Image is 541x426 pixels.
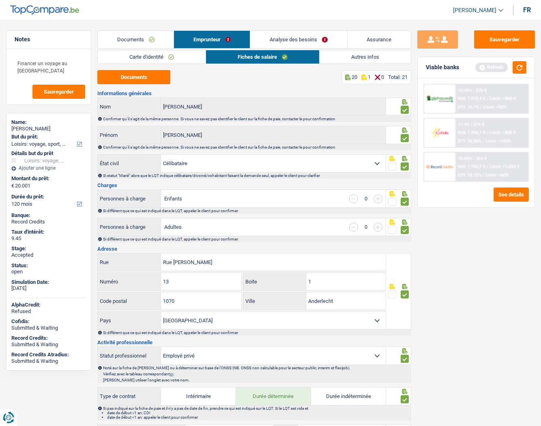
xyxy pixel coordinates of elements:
span: Limit: <50% [483,104,507,110]
label: Nom [98,98,161,115]
div: Confirmer qu'il s'agit de la même personne. Si vous ne savez pas identifier le client sur la fich... [103,117,410,121]
label: Rue [98,253,161,271]
li: date de début >1 an: CDI [107,411,410,415]
a: Analyse des besoins [250,31,347,48]
button: Sauvegarder [32,85,85,99]
div: Si pas indiqué sur la fiche de paie et il n'y a pas de date de fin, prendre ce qui est indiqué su... [103,406,410,420]
p: Noté sur la fiche de [PERSON_NAME] ou à déterminer sur base de l'ONSS (NB. ONSS non calculable po... [103,366,410,370]
h3: Charges [97,183,411,188]
span: / [483,173,484,178]
div: Viable banks [426,64,459,71]
div: Record Credits Atradius: [11,351,86,358]
span: / [487,130,488,135]
div: [DATE] [11,285,86,292]
div: Ajouter une ligne [11,165,86,171]
span: Limit: >800 € [489,130,516,135]
span: NAI: 1 336,1 € [458,130,485,135]
label: But du prêt: [11,134,84,140]
div: 10.45% | 264 € [458,156,487,161]
a: Documents [98,31,174,48]
div: Refused [11,308,86,315]
div: AlphaCredit: [11,302,86,308]
img: Cofidis [426,126,453,139]
a: Assurance [348,31,411,48]
span: DTI: 15.1% [458,104,479,110]
span: / [483,138,484,144]
div: Simulation Date: [11,279,86,285]
span: DTI: 13.15% [458,173,481,178]
span: € [11,183,14,189]
div: Si statut "Marié" alors que le LQT indique célibataire/divorcé/cohabitant faisant la demande seul... [103,173,410,178]
label: Durée déterminée [236,388,311,405]
div: Banque: [11,212,86,219]
div: 0 [362,196,369,201]
button: See details [494,187,529,202]
div: fr [523,6,531,14]
label: Statut professionnel [98,347,161,364]
a: Carte d'identité [98,50,206,64]
img: AlphaCredit [426,95,453,103]
label: Adultes [164,224,182,230]
a: [PERSON_NAME] [447,4,503,17]
label: Personnes à charge [98,218,161,236]
div: Total: 21 [388,74,408,80]
p: 20 [352,74,357,80]
label: Durée indéterminée [311,388,386,405]
span: / [487,96,488,101]
label: Boite [243,273,306,290]
p: [PERSON_NAME] utiliser l'onglet avec votre nom. [103,378,410,382]
h3: Activité professionnelle [97,340,411,345]
div: Cofidis: [11,318,86,325]
a: ici [170,372,173,376]
img: TopCompare Logo [10,5,79,15]
label: Code postal [98,292,161,310]
div: Status: [11,262,86,269]
div: Submitted & Waiting [11,358,86,364]
div: 10.99% | 270 € [458,88,487,93]
label: Enfants [164,196,182,201]
label: Durée du prêt: [11,194,84,200]
button: Documents [97,70,170,84]
button: Sauvegarder [474,30,535,49]
div: Record Credits: [11,335,86,341]
div: Record Credits [11,219,86,225]
span: NAI: 1 743,7 € [458,164,485,169]
label: État civil [98,155,161,172]
div: Stage: [11,245,86,252]
p: 0 [381,74,384,80]
p: 1 [368,74,371,80]
span: Limit: <100% [485,138,511,144]
h5: Notes [15,36,83,43]
span: Limit: <60% [485,173,509,178]
div: Accepted [11,252,86,258]
h3: Informations générales [97,91,411,96]
span: Sauvegarder [44,89,74,94]
li: date de début <1 an: appeler le client pour confirmer [107,415,410,420]
label: Intérimaire [161,388,236,405]
img: Record Credits [426,160,453,173]
a: Autres infos [320,50,411,64]
span: Limit: >1.033 € [489,164,520,169]
a: Emprunteur [174,31,250,48]
div: 11.9% | 279 € [458,122,484,127]
span: NAI: 1 515,4 € [458,96,485,101]
div: Refresh [475,63,508,72]
div: Si différent que ce qui est indiqué dans le LQT, appeler le client pour confirmer [103,330,410,335]
span: DTI: 28.36% [458,138,481,144]
div: Submitted & Waiting [11,325,86,331]
label: Personnes à charge [98,190,161,207]
span: / [487,164,488,169]
div: Détails but du prêt [11,150,86,157]
div: Si différent que ce qui est indiqué dans le LQT, appeler le client pour confirmer [103,209,410,213]
label: Type de contrat [98,390,161,403]
span: Limit: >850 € [489,96,516,101]
label: Montant du prêt: [11,175,84,182]
span: / [480,104,482,110]
h3: Adresse [97,246,411,251]
a: Fiches de salaire [206,50,319,64]
label: Prénom [98,126,161,144]
label: Pays [98,312,161,329]
label: Ville [243,292,306,310]
div: 9.45 [11,235,86,242]
div: Si différent que ce qui est indiqué dans le LQT, appeler le client pour confirmer [103,237,410,241]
